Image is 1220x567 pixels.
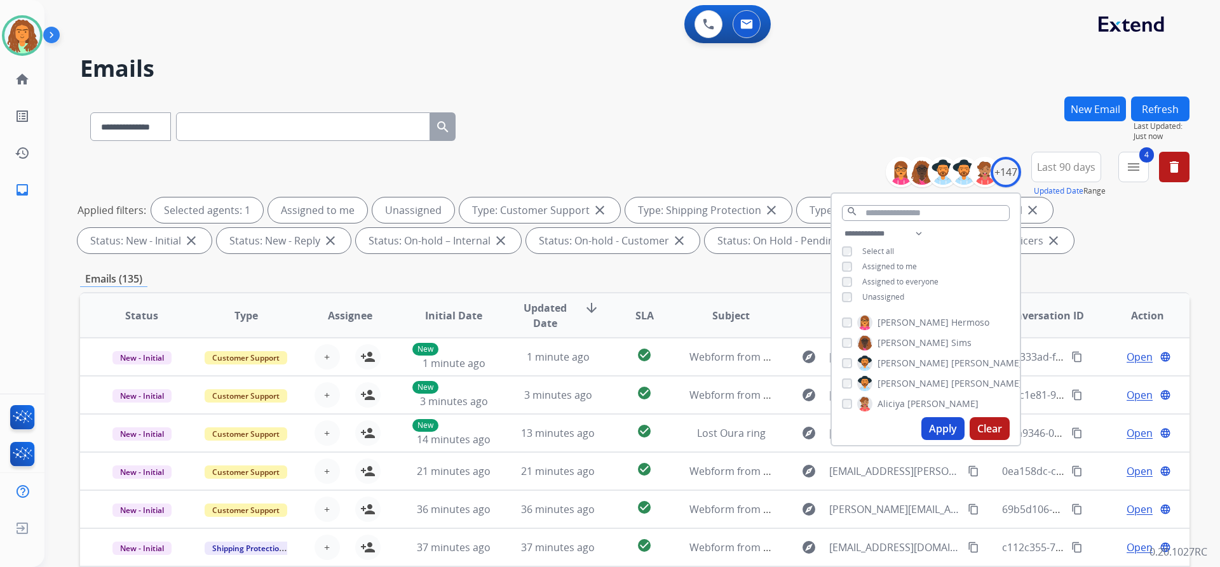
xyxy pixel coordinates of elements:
span: 4 [1139,147,1154,163]
span: [EMAIL_ADDRESS][DOMAIN_NAME] [829,540,960,555]
span: New - Initial [112,389,172,403]
span: Aliciya [878,397,905,410]
button: + [315,382,340,408]
span: 14 minutes ago [417,432,491,446]
span: Conversation ID [1003,308,1084,323]
mat-icon: explore [801,540,817,555]
span: New - Initial [112,465,172,479]
div: Unassigned [372,197,454,223]
button: + [315,458,340,484]
mat-icon: close [764,203,779,218]
div: Type: Reguard CS [797,197,923,223]
span: 21 minutes ago [417,464,491,478]
div: Status: New - Initial [78,228,212,253]
button: 4 [1118,152,1149,182]
span: [EMAIL_ADDRESS][DOMAIN_NAME] [829,349,960,364]
mat-icon: check_circle [637,424,652,439]
span: Type [234,308,258,323]
span: [EMAIL_ADDRESS][PERSON_NAME][DOMAIN_NAME] [829,464,960,479]
div: Status: On-hold – Internal [356,228,521,253]
mat-icon: close [323,233,338,248]
span: + [324,464,330,479]
span: [PERSON_NAME] [951,357,1022,370]
mat-icon: delete [1167,159,1182,175]
mat-icon: explore [801,464,817,479]
mat-icon: list_alt [15,109,30,124]
span: Shipping Protection [205,542,292,555]
span: [PERSON_NAME] [878,337,949,349]
mat-icon: history [15,145,30,161]
mat-icon: language [1160,504,1171,515]
span: Last Updated: [1134,121,1189,131]
mat-icon: close [1025,203,1040,218]
span: [EMAIL_ADDRESS][DOMAIN_NAME] [829,425,960,441]
mat-icon: content_copy [968,504,979,515]
mat-icon: language [1160,465,1171,477]
span: Subject [712,308,750,323]
button: + [315,497,340,522]
p: New [412,381,438,394]
mat-icon: person_add [360,540,376,555]
mat-icon: close [1046,233,1061,248]
div: Status: New - Reply [217,228,351,253]
span: Open [1127,349,1153,364]
span: 69b5d106-bd16-46d2-bacc-432e12040b2b [1002,502,1202,516]
mat-icon: explore [801,502,817,517]
mat-icon: content_copy [1071,542,1083,553]
span: Webform from [EMAIL_ADDRESS][DOMAIN_NAME] on [DATE] [689,388,977,402]
button: Last 90 days [1031,152,1101,182]
mat-icon: content_copy [1071,427,1083,439]
mat-icon: inbox [15,182,30,197]
span: [EMAIL_ADDRESS][DOMAIN_NAME] [829,387,960,403]
div: Type: Customer Support [459,197,620,223]
p: Applied filters: [78,203,146,218]
span: c112c355-79ef-4f4d-98a3-9bab42fe7f3d [1002,540,1189,554]
mat-icon: language [1160,542,1171,553]
mat-icon: content_copy [1071,504,1083,515]
mat-icon: content_copy [968,465,979,477]
span: Customer Support [205,351,287,364]
span: [PERSON_NAME][EMAIL_ADDRESS][DOMAIN_NAME] [829,502,960,517]
span: New - Initial [112,504,172,517]
mat-icon: language [1160,427,1171,439]
span: + [324,540,330,555]
mat-icon: check_circle [637,347,652,363]
p: New [412,419,438,432]
span: 37 minutes ago [521,540,595,554]
span: New - Initial [112,351,172,364]
span: Sims [951,337,972,349]
mat-icon: explore [801,349,817,364]
span: SLA [635,308,654,323]
span: [PERSON_NAME] [878,377,949,390]
span: [PERSON_NAME] [951,377,1022,390]
mat-icon: menu [1126,159,1141,175]
span: 36 minutes ago [417,502,491,516]
div: +147 [991,157,1021,187]
span: Lost Oura ring [697,426,766,440]
button: New Email [1064,97,1126,121]
span: Webform from [EMAIL_ADDRESS][PERSON_NAME][DOMAIN_NAME] on [DATE] [689,464,1056,478]
span: Last 90 days [1037,164,1095,170]
mat-icon: close [672,233,687,248]
span: Select all [862,246,894,257]
img: avatar [4,18,40,53]
span: 36 minutes ago [521,502,595,516]
p: New [412,343,438,356]
mat-icon: arrow_downward [584,300,599,316]
span: Open [1127,387,1153,403]
mat-icon: language [1160,389,1171,401]
span: 3 minutes ago [420,394,488,408]
mat-icon: explore [801,387,817,403]
div: Assigned to me [268,197,367,223]
mat-icon: content_copy [968,542,979,553]
span: [PERSON_NAME] [907,397,979,410]
span: 21 minutes ago [521,464,595,478]
span: Customer Support [205,427,287,441]
mat-icon: explore [801,425,817,441]
span: Initial Date [425,308,482,323]
span: + [324,502,330,517]
span: Status [125,308,158,323]
span: Assigned to everyone [862,276,939,287]
mat-icon: search [435,119,451,135]
span: Assigned to me [862,261,917,272]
